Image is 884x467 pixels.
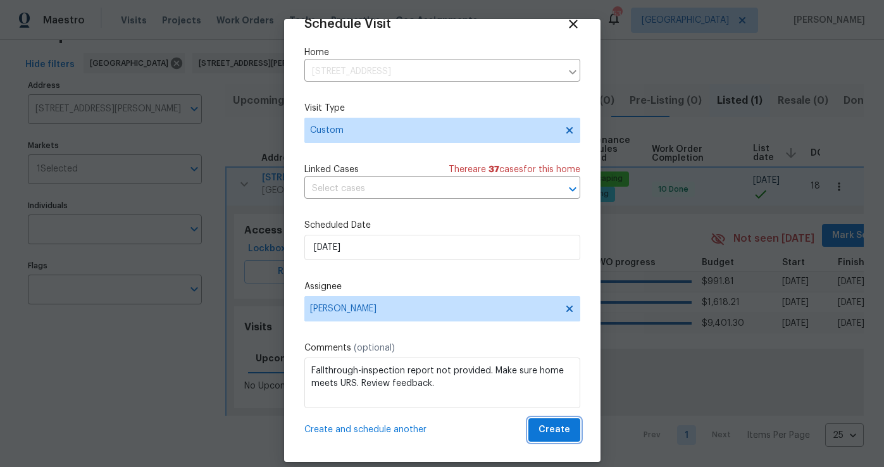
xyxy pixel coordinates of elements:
[310,304,558,314] span: [PERSON_NAME]
[310,124,556,137] span: Custom
[304,163,359,176] span: Linked Cases
[304,46,580,59] label: Home
[304,219,580,232] label: Scheduled Date
[304,235,580,260] input: M/D/YYYY
[538,422,570,438] span: Create
[304,342,580,354] label: Comments
[304,18,391,30] span: Schedule Visit
[304,62,561,82] input: Enter in an address
[528,418,580,442] button: Create
[304,179,545,199] input: Select cases
[304,102,580,115] label: Visit Type
[566,17,580,31] span: Close
[304,423,426,436] span: Create and schedule another
[449,163,580,176] span: There are case s for this home
[304,280,580,293] label: Assignee
[564,180,582,198] button: Open
[354,344,395,352] span: (optional)
[304,358,580,408] textarea: Fallthrough-inspection report not provided. Make sure home meets URS. Review feedback.
[489,165,499,174] span: 37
